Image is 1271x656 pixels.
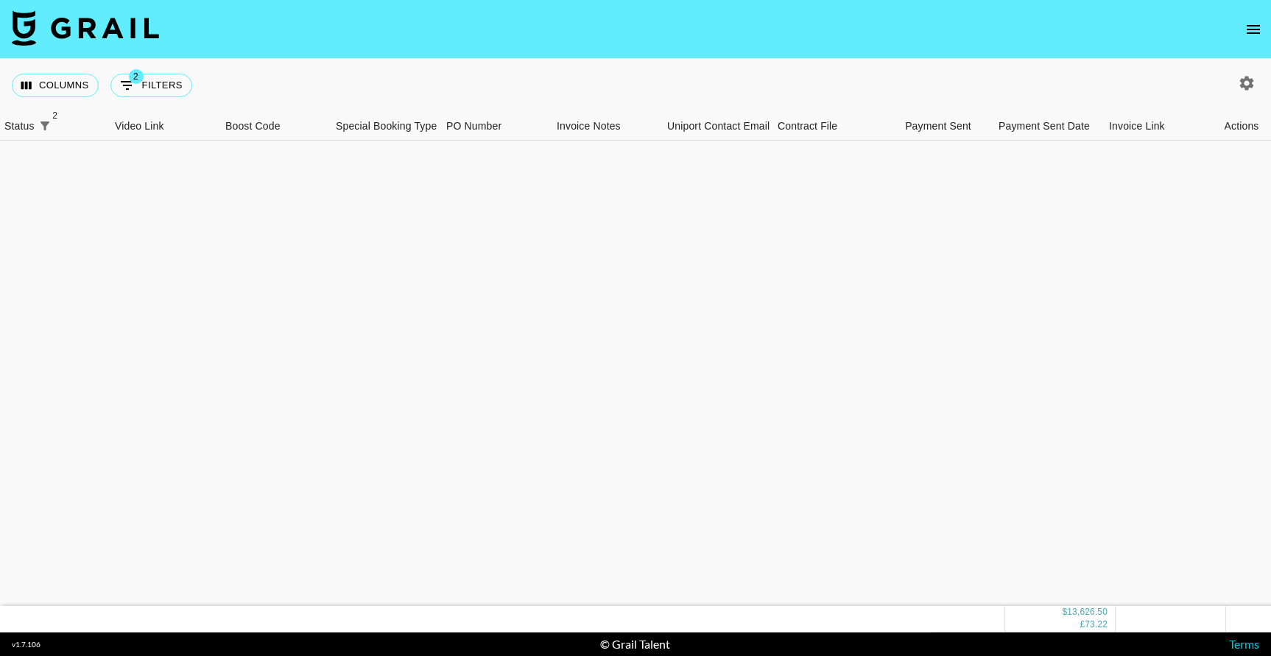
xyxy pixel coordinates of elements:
[549,112,660,141] div: Invoice Notes
[667,112,770,141] div: Uniport Contact Email
[1229,637,1259,651] a: Terms
[1062,607,1067,619] div: $
[1085,619,1108,632] div: 73.22
[129,69,144,84] span: 2
[12,640,41,649] div: v 1.7.106
[35,116,55,136] button: Show filters
[225,112,281,141] div: Boost Code
[218,112,328,141] div: Boost Code
[999,112,1090,141] div: Payment Sent Date
[328,112,439,141] div: Special Booking Type
[600,637,670,652] div: © Grail Talent
[110,74,192,97] button: Show filters
[439,112,549,141] div: PO Number
[1225,112,1259,141] div: Actions
[1080,619,1085,632] div: £
[660,112,770,141] div: Uniport Contact Email
[1109,112,1165,141] div: Invoice Link
[1102,112,1212,141] div: Invoice Link
[1212,112,1271,141] div: Actions
[991,112,1102,141] div: Payment Sent Date
[12,10,159,46] img: Grail Talent
[55,116,76,136] button: Sort
[336,112,437,141] div: Special Booking Type
[35,116,55,136] div: 2 active filters
[48,108,63,123] span: 2
[446,112,501,141] div: PO Number
[12,74,99,97] button: Select columns
[770,112,881,141] div: Contract File
[778,112,837,141] div: Contract File
[1067,607,1108,619] div: 13,626.50
[1239,15,1268,44] button: open drawer
[557,112,621,141] div: Invoice Notes
[905,112,971,141] div: Payment Sent
[4,112,35,141] div: Status
[881,112,991,141] div: Payment Sent
[108,112,218,141] div: Video Link
[115,112,164,141] div: Video Link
